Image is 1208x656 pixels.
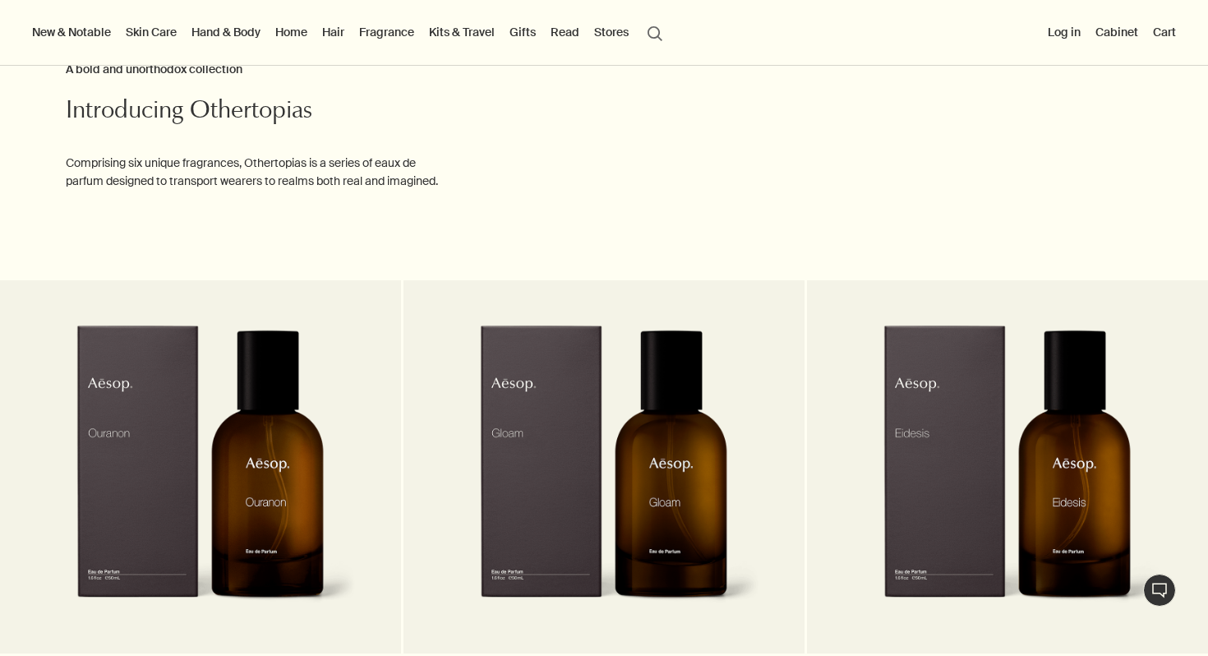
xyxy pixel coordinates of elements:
a: Kits & Travel [426,21,498,43]
p: Comprising six unique fragrances, Othertopias is a series of eaux de parfum designed to transport... [66,154,440,191]
button: New & Notable [29,21,114,43]
a: Cabinet [1092,21,1141,43]
button: Cart [1150,21,1179,43]
a: An amber bottle of Gloam Eau de Parfum alongside carton packaging. [403,325,805,654]
a: Fragrance [356,21,417,43]
h3: A bold and unorthodox collection [66,60,440,80]
a: Hand & Body [188,21,264,43]
a: Skin Care [122,21,180,43]
img: Eidesis Eau de Parfum in amber glass bottle with outer carton [851,325,1163,629]
a: Gifts [506,21,539,43]
a: Home [272,21,311,43]
img: An amber bottle of Ouranon Eau de Parfum alongside carton packaging. [44,325,356,629]
h2: Introducing Othertopias [66,96,440,129]
a: Read [547,21,583,43]
button: Open search [640,16,670,48]
button: Live Assistance [1143,574,1176,607]
a: Hair [319,21,348,43]
button: Log in [1044,21,1084,43]
button: Stores [591,21,632,43]
a: Eidesis Eau de Parfum in amber glass bottle with outer carton [807,325,1208,654]
img: An amber bottle of Gloam Eau de Parfum alongside carton packaging. [448,325,759,629]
